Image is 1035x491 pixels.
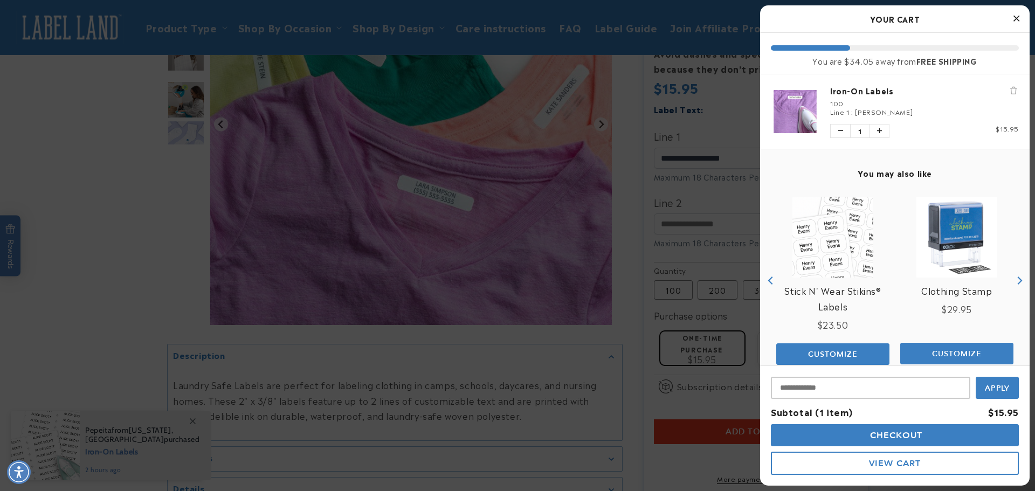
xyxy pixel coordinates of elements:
[771,452,1019,475] button: View Cart
[808,349,858,359] span: Customize
[1011,272,1027,288] button: Next
[771,186,895,375] div: product
[921,283,992,299] a: View Clothing Stamp
[867,430,923,440] span: Checkout
[855,107,913,116] span: [PERSON_NAME]
[851,107,853,116] span: :
[996,123,1019,133] span: $15.95
[771,11,1019,27] h2: Your Cart
[895,186,1019,375] div: product
[1008,11,1024,27] button: Close Cart
[818,318,848,331] span: $23.50
[985,383,1010,393] span: Apply
[9,405,136,437] iframe: Sign Up via Text for Offers
[916,55,977,66] b: FREE SHIPPING
[771,168,1019,178] h4: You may also like
[850,125,870,137] span: 1
[1008,85,1019,96] button: Remove Iron-On Labels
[776,343,889,365] button: Add the product, Clothing Stamp to Cart
[19,60,153,81] button: What material are the labels made of?
[19,30,153,51] button: Are these labels comfortable to wear?
[932,349,982,358] span: Customize
[831,125,850,137] button: Decrease quantity of Iron-On Labels
[771,56,1019,66] div: You are $34.05 away from
[900,343,1013,364] button: Add the product, Water Bottle Labels to Cart
[771,90,819,133] img: Iron-On Labels - Label Land
[869,458,921,468] span: View Cart
[988,404,1019,420] div: $15.95
[7,460,31,484] div: Accessibility Menu
[830,99,1019,107] div: 100
[916,197,997,278] img: Clothing Stamp - Label Land
[771,405,852,418] span: Subtotal (1 item)
[830,107,850,116] span: Line 1
[792,197,873,278] img: View Stick N' Wear Stikins® Labels
[771,377,970,399] input: Input Discount
[771,74,1019,149] li: product
[763,272,779,288] button: Previous
[771,424,1019,446] button: Checkout
[830,85,1019,96] a: Iron-On Labels
[942,302,972,315] span: $29.95
[976,377,1019,399] button: Apply
[870,125,889,137] button: Increase quantity of Iron-On Labels
[776,283,889,314] a: View Stick N' Wear Stikins® Labels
